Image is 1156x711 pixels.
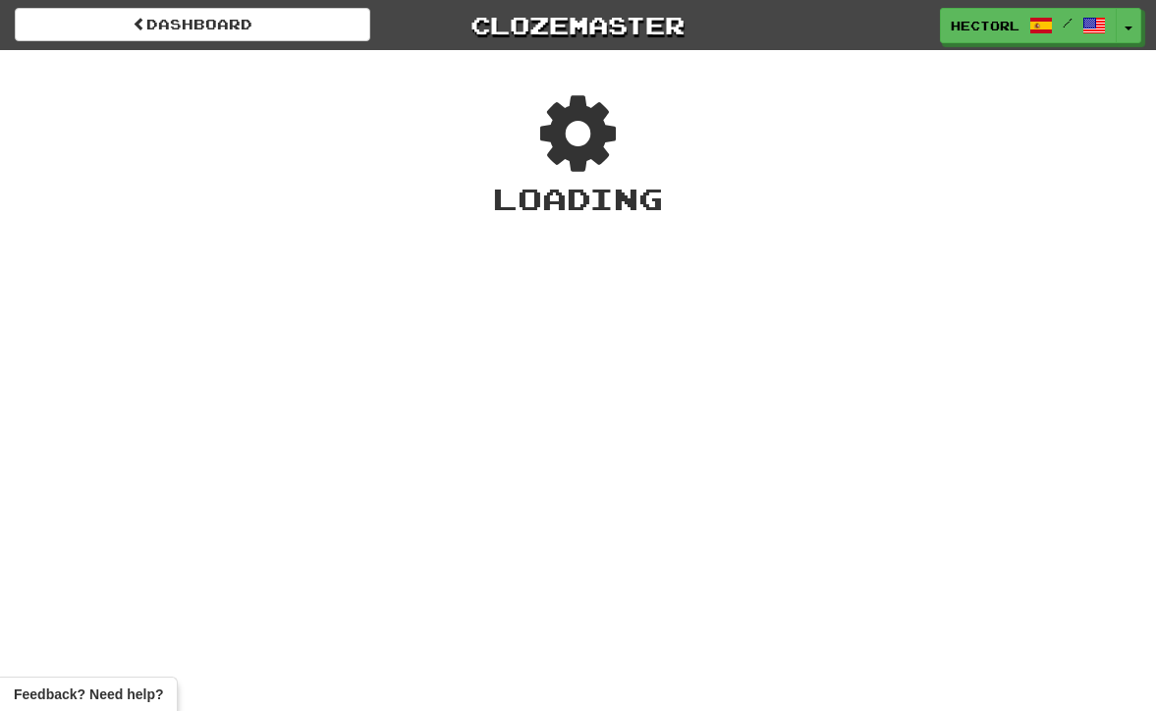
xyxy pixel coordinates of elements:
span: Open feedback widget [14,684,163,704]
a: hectorl / [940,8,1117,43]
span: hectorl [951,17,1019,34]
a: Dashboard [15,8,370,41]
a: Clozemaster [400,8,755,42]
span: / [1063,16,1073,29]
